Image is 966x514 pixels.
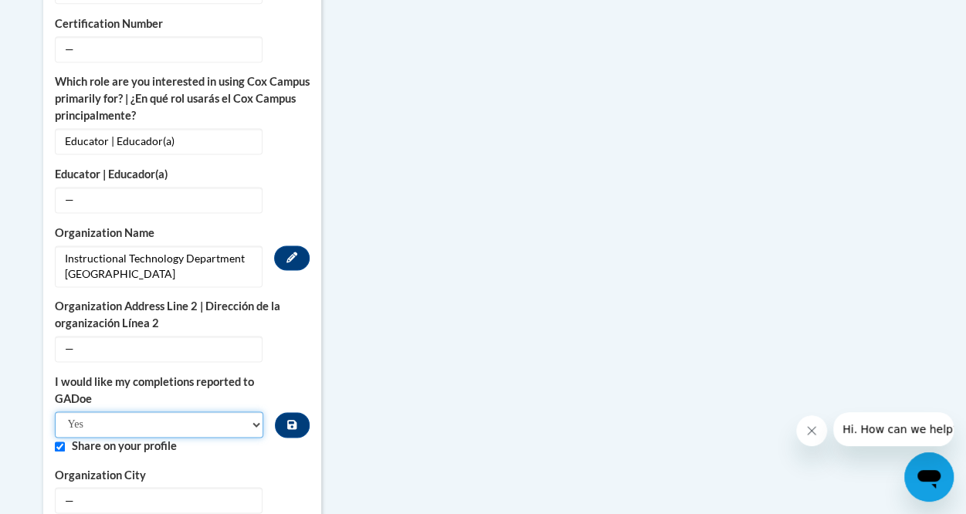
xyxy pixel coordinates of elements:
[55,225,310,242] label: Organization Name
[55,15,310,32] label: Certification Number
[55,336,263,362] span: —
[55,374,264,407] label: I would like my completions reported to GADoe
[72,438,310,455] label: Share on your profile
[55,466,310,483] label: Organization City
[55,487,263,513] span: —
[55,187,263,213] span: —
[55,73,310,124] label: Which role are you interested in using Cox Campus primarily for? | ¿En qué rol usarás el Cox Camp...
[55,298,310,332] label: Organization Address Line 2 | Dirección de la organización Línea 2
[833,412,954,446] iframe: Message from company
[55,36,263,63] span: —
[55,128,263,154] span: Educator | Educador(a)
[796,415,827,446] iframe: Close message
[55,166,310,183] label: Educator | Educador(a)
[9,11,125,23] span: Hi. How can we help?
[55,245,263,287] span: Instructional Technology Department [GEOGRAPHIC_DATA]
[904,452,954,502] iframe: Button to launch messaging window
